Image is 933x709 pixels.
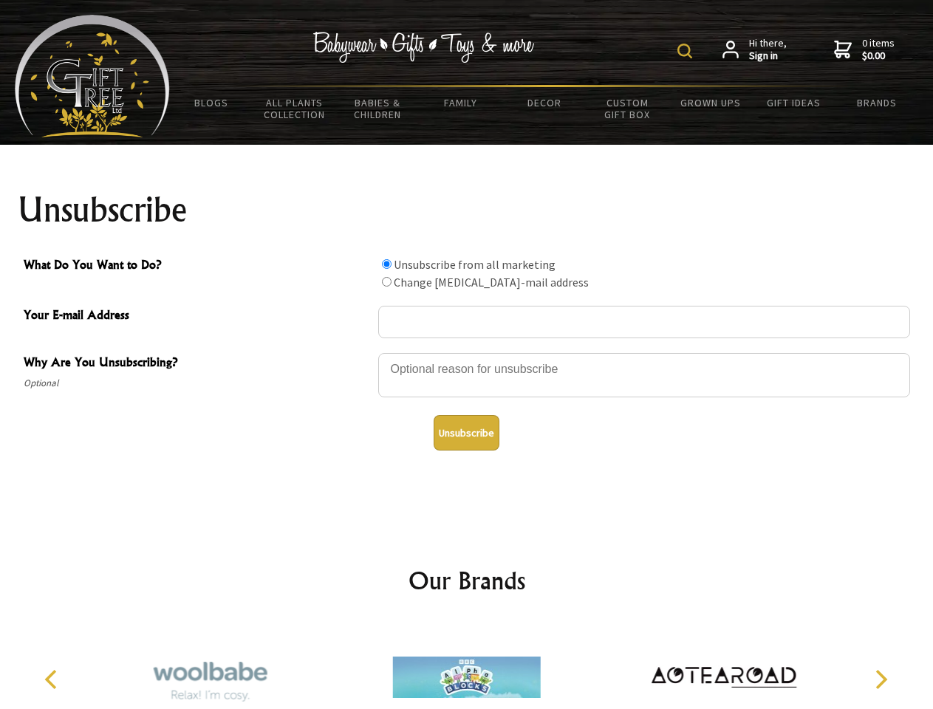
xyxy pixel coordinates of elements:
[336,87,420,130] a: Babies & Children
[313,32,535,63] img: Babywear - Gifts - Toys & more
[722,37,787,63] a: Hi there,Sign in
[30,563,904,598] h2: Our Brands
[378,353,910,397] textarea: Why Are You Unsubscribing?
[749,37,787,63] span: Hi there,
[18,192,916,227] h1: Unsubscribe
[502,87,586,118] a: Decor
[677,44,692,58] img: product search
[170,87,253,118] a: BLOGS
[862,36,895,63] span: 0 items
[586,87,669,130] a: Custom Gift Box
[835,87,919,118] a: Brands
[752,87,835,118] a: Gift Ideas
[24,374,371,392] span: Optional
[862,49,895,63] strong: $0.00
[394,257,556,272] label: Unsubscribe from all marketing
[394,275,589,290] label: Change [MEDICAL_DATA]-mail address
[420,87,503,118] a: Family
[382,277,392,287] input: What Do You Want to Do?
[864,663,897,696] button: Next
[669,87,752,118] a: Grown Ups
[24,306,371,327] span: Your E-mail Address
[749,49,787,63] strong: Sign in
[15,15,170,137] img: Babyware - Gifts - Toys and more...
[253,87,337,130] a: All Plants Collection
[434,415,499,451] button: Unsubscribe
[382,259,392,269] input: What Do You Want to Do?
[37,663,69,696] button: Previous
[834,37,895,63] a: 0 items$0.00
[378,306,910,338] input: Your E-mail Address
[24,353,371,374] span: Why Are You Unsubscribing?
[24,256,371,277] span: What Do You Want to Do?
